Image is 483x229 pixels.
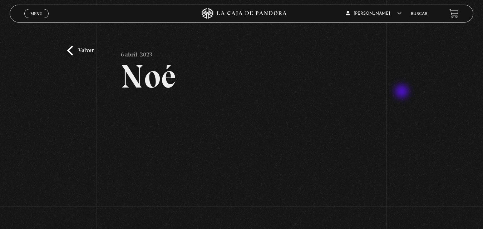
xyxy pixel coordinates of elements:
a: Buscar [411,12,428,16]
a: View your shopping cart [449,9,459,18]
h2: Noé [121,60,362,93]
span: [PERSON_NAME] [346,11,401,16]
p: 6 abril, 2023 [121,46,152,60]
a: Volver [67,46,94,55]
span: Menu [30,11,42,16]
span: Cerrar [28,18,45,23]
